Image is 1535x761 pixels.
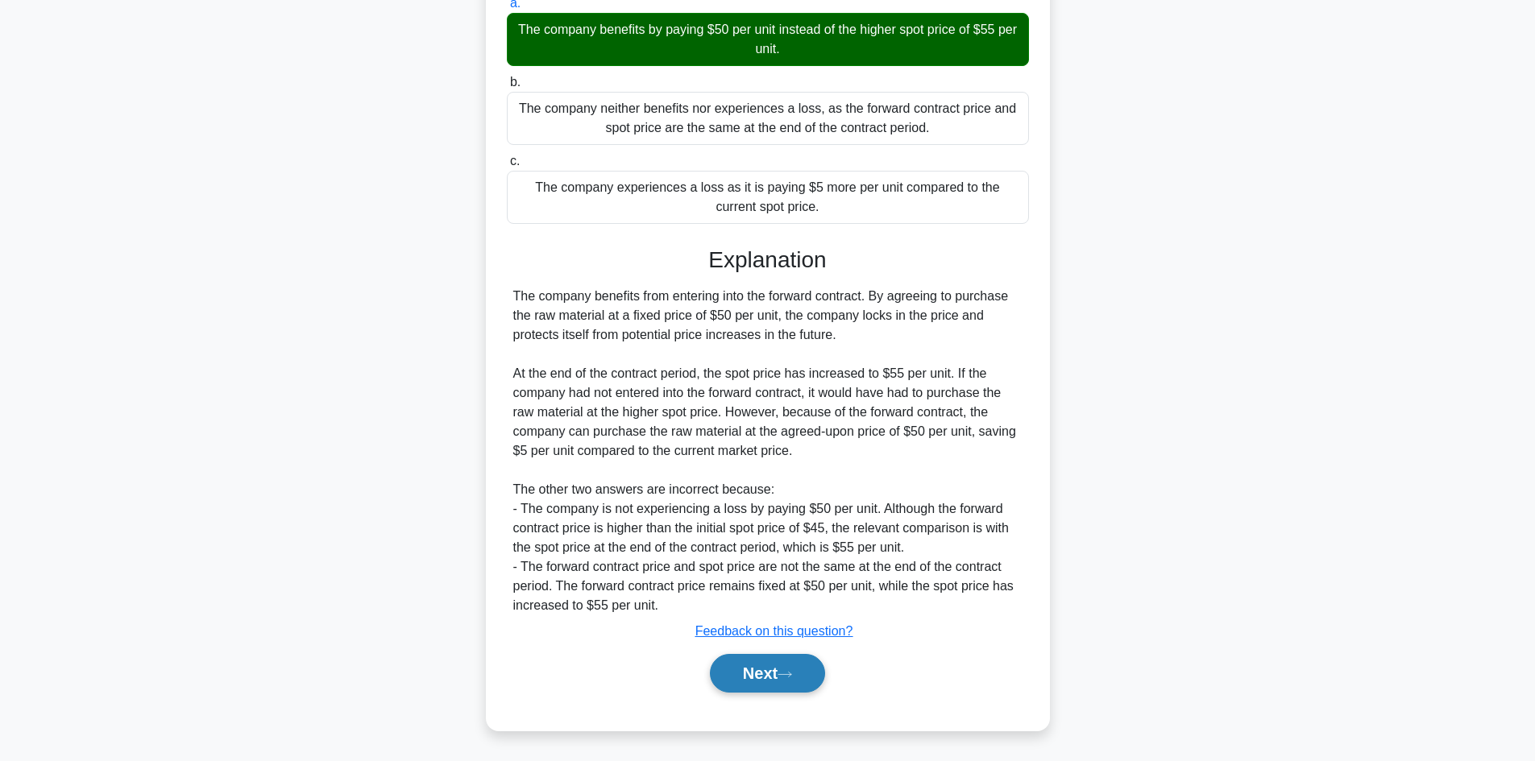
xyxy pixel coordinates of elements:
div: The company benefits from entering into the forward contract. By agreeing to purchase the raw mat... [513,287,1023,615]
div: The company experiences a loss as it is paying $5 more per unit compared to the current spot price. [507,171,1029,224]
span: c. [510,154,520,168]
a: Feedback on this question? [695,624,853,638]
div: The company neither benefits nor experiences a loss, as the forward contract price and spot price... [507,92,1029,145]
button: Next [710,654,825,693]
h3: Explanation [517,246,1019,274]
span: b. [510,75,521,89]
div: The company benefits by paying $50 per unit instead of the higher spot price of $55 per unit. [507,13,1029,66]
